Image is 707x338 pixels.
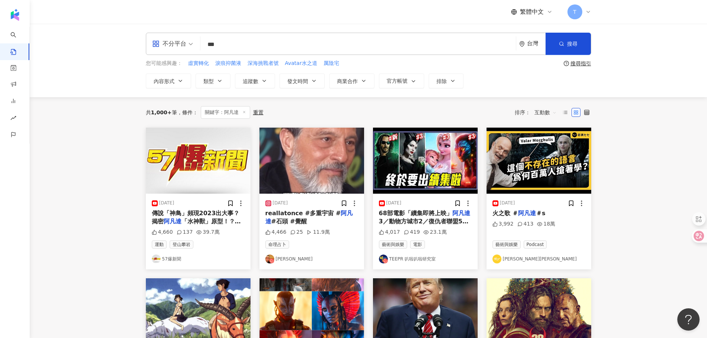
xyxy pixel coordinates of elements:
div: 25 [290,229,303,236]
div: 23.1萬 [423,229,446,236]
span: question-circle [564,61,569,66]
img: logo icon [9,9,21,21]
span: reallatonce #多重宇宙 # [265,210,341,217]
div: 4,660 [152,229,173,236]
span: environment [519,41,525,47]
img: KOL Avatar [379,255,388,263]
a: KOL Avatar[PERSON_NAME][PERSON_NAME] [492,255,585,263]
div: 137 [177,229,193,236]
span: Avatar水之道 [285,60,317,67]
span: 您可能感興趣： [146,60,182,67]
div: 不分平台 [152,38,186,50]
span: 傳說「神鳥」頻現2023出大事？ 揭密 [152,210,240,225]
span: 1,000+ [151,109,172,115]
span: 68部電影「續集即將上映」 [379,210,452,217]
img: KOL Avatar [152,255,161,263]
div: [DATE] [386,200,402,206]
img: post-image [146,128,251,194]
span: 條件 ： [177,109,198,115]
div: 413 [517,220,534,228]
button: 發文時間 [279,73,325,88]
span: 藝術與娛樂 [379,240,407,249]
span: 厲陰宅 [324,60,339,67]
span: 「水神獸」原型！？ 46:52 非 [152,218,241,233]
span: 運動 [152,240,167,249]
span: 搜尋 [567,41,577,47]
a: KOL Avatar[PERSON_NAME] [265,255,358,263]
button: 內容形式 [146,73,191,88]
div: 排序： [515,106,561,118]
mark: 阿凡達 [518,210,536,217]
button: 厲陰宅 [323,59,340,68]
div: [DATE] [273,200,288,206]
div: 共 筆 [146,109,177,115]
span: 官方帳號 [387,78,407,84]
span: 互動數 [534,106,557,118]
img: post-image [259,128,364,194]
button: 虛實轉化 [188,59,209,68]
a: KOL AvatarTEEPR 叭啦叭啦研究室 [379,255,472,263]
span: 發文時間 [287,78,308,84]
button: 追蹤數 [235,73,275,88]
span: 追蹤數 [243,78,258,84]
iframe: Help Scout Beacon - Open [677,308,700,331]
button: 淚痕抑菌液 [215,59,242,68]
span: appstore [152,40,160,47]
span: 淚痕抑菌液 [215,60,241,67]
mark: 阿凡達 [452,210,470,217]
button: 深海挑戰者號 [247,59,279,68]
span: Podcast [524,240,547,249]
div: 419 [404,229,420,236]
mark: 阿凡達 [265,210,353,225]
img: KOL Avatar [492,255,501,263]
a: KOL Avatar57爆新聞 [152,255,245,263]
span: 藝術與娛樂 [492,240,521,249]
a: search [10,27,25,56]
button: 類型 [196,73,230,88]
span: 命理占卜 [265,240,289,249]
button: Avatar水之道 [285,59,318,68]
button: 官方帳號 [379,73,424,88]
div: [DATE] [500,200,515,206]
div: 重置 [253,109,264,115]
span: rise [10,111,16,127]
div: 11.9萬 [307,229,330,236]
span: 類型 [203,78,214,84]
div: 18萬 [537,220,555,228]
span: 關鍵字：阿凡達 [201,106,250,119]
span: 繁體中文 [520,8,544,16]
button: 商業合作 [329,73,374,88]
div: 39.7萬 [196,229,219,236]
button: 排除 [429,73,464,88]
img: post-image [373,128,478,194]
div: 台灣 [527,40,546,47]
div: 3,992 [492,220,514,228]
span: 3／動物方城市2／復仇者聯盟5／蜘蛛人：超越新宇宙／冰雪奇緣3／黑魔女3🎥《 [379,218,468,242]
span: 電影 [410,240,425,249]
img: KOL Avatar [265,255,274,263]
span: 火之歌 ＃ [492,210,518,217]
div: 4,466 [265,229,287,236]
div: 搜尋指引 [570,60,591,66]
button: 搜尋 [546,33,591,55]
img: post-image [487,128,591,194]
div: 4,017 [379,229,400,236]
span: ＃s [536,210,546,217]
mark: 阿凡達 [164,218,181,225]
span: #石頭 #覺醒 [271,218,307,225]
span: 登山攀岩 [170,240,193,249]
div: [DATE] [159,200,174,206]
span: T [573,8,576,16]
span: 商業合作 [337,78,358,84]
span: 內容形式 [154,78,174,84]
span: 排除 [436,78,447,84]
span: 深海挑戰者號 [248,60,279,67]
span: 虛實轉化 [188,60,209,67]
